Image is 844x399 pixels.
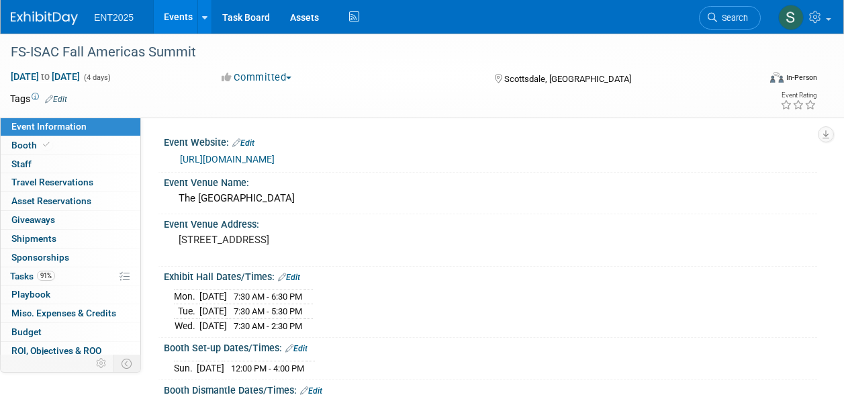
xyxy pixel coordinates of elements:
[164,338,817,355] div: Booth Set-up Dates/Times:
[1,173,140,191] a: Travel Reservations
[90,355,113,372] td: Personalize Event Tab Strip
[174,361,197,375] td: Sun.
[717,13,748,23] span: Search
[164,173,817,189] div: Event Venue Name:
[1,249,140,267] a: Sponsorships
[234,292,302,302] span: 7:30 AM - 6:30 PM
[11,195,91,206] span: Asset Reservations
[11,233,56,244] span: Shipments
[174,290,199,304] td: Mon.
[1,192,140,210] a: Asset Reservations
[83,73,111,82] span: (4 days)
[174,188,807,209] div: The [GEOGRAPHIC_DATA]
[285,344,308,353] a: Edit
[11,11,78,25] img: ExhibitDay
[164,380,817,398] div: Booth Dismantle Dates/Times:
[1,304,140,322] a: Misc. Expenses & Credits
[11,326,42,337] span: Budget
[1,342,140,360] a: ROI, Objectives & ROO
[278,273,300,282] a: Edit
[39,71,52,82] span: to
[700,70,817,90] div: Event Format
[11,214,55,225] span: Giveaways
[1,155,140,173] a: Staff
[11,177,93,187] span: Travel Reservations
[10,71,81,83] span: [DATE] [DATE]
[770,72,784,83] img: Format-Inperson.png
[11,289,50,300] span: Playbook
[94,12,134,23] span: ENT2025
[1,118,140,136] a: Event Information
[11,345,101,356] span: ROI, Objectives & ROO
[300,386,322,396] a: Edit
[43,141,50,148] i: Booth reservation complete
[164,132,817,150] div: Event Website:
[37,271,55,281] span: 91%
[197,361,224,375] td: [DATE]
[234,306,302,316] span: 7:30 AM - 5:30 PM
[199,304,227,319] td: [DATE]
[199,290,227,304] td: [DATE]
[11,121,87,132] span: Event Information
[164,214,817,231] div: Event Venue Address:
[1,285,140,304] a: Playbook
[6,40,748,64] div: FS-ISAC Fall Americas Summit
[504,74,631,84] span: Scottsdale, [GEOGRAPHIC_DATA]
[199,318,227,332] td: [DATE]
[699,6,761,30] a: Search
[45,95,67,104] a: Edit
[179,234,421,246] pre: [STREET_ADDRESS]
[234,321,302,331] span: 7:30 AM - 2:30 PM
[231,363,304,373] span: 12:00 PM - 4:00 PM
[180,154,275,165] a: [URL][DOMAIN_NAME]
[113,355,141,372] td: Toggle Event Tabs
[10,271,55,281] span: Tasks
[11,159,32,169] span: Staff
[11,140,52,150] span: Booth
[232,138,254,148] a: Edit
[11,252,69,263] span: Sponsorships
[11,308,116,318] span: Misc. Expenses & Credits
[786,73,817,83] div: In-Person
[174,318,199,332] td: Wed.
[217,71,297,85] button: Committed
[174,304,199,319] td: Tue.
[1,136,140,154] a: Booth
[1,323,140,341] a: Budget
[164,267,817,284] div: Exhibit Hall Dates/Times:
[778,5,804,30] img: Stephanie Silva
[1,211,140,229] a: Giveaways
[10,92,67,105] td: Tags
[1,267,140,285] a: Tasks91%
[1,230,140,248] a: Shipments
[780,92,816,99] div: Event Rating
